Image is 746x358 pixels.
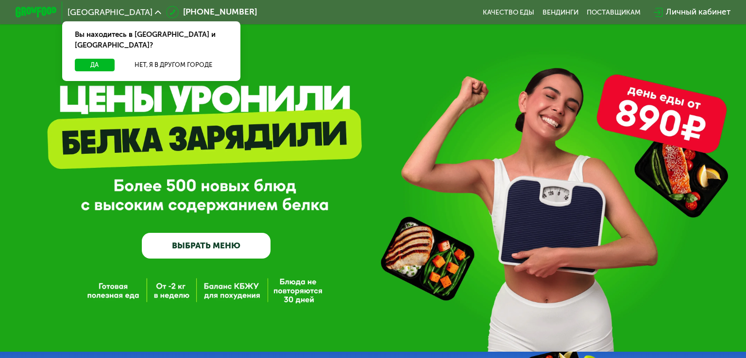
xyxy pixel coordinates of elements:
[142,233,271,259] a: ВЫБРАТЬ МЕНЮ
[119,59,228,71] button: Нет, я в другом городе
[483,8,534,16] a: Качество еды
[666,6,730,18] div: Личный кабинет
[75,59,115,71] button: Да
[166,6,256,18] a: [PHONE_NUMBER]
[68,8,153,16] span: [GEOGRAPHIC_DATA]
[587,8,641,16] div: поставщикам
[62,21,240,59] div: Вы находитесь в [GEOGRAPHIC_DATA] и [GEOGRAPHIC_DATA]?
[543,8,578,16] a: Вендинги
